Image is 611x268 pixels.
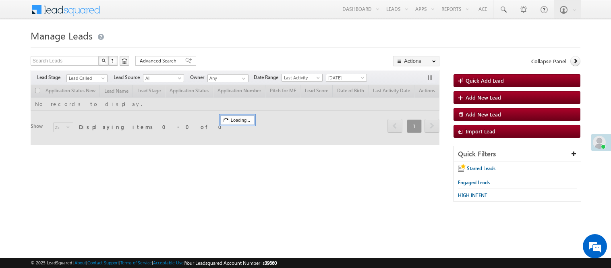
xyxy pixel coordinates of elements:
[31,259,277,267] span: © 2025 LeadSquared | | | | |
[120,260,152,265] a: Terms of Service
[67,75,105,82] span: Lead Called
[75,260,86,265] a: About
[454,146,581,162] div: Quick Filters
[140,57,179,64] span: Advanced Search
[265,260,277,266] span: 39660
[393,56,439,66] button: Actions
[326,74,367,82] a: [DATE]
[282,74,323,82] a: Last Activity
[326,74,365,81] span: [DATE]
[282,74,320,81] span: Last Activity
[466,77,504,84] span: Quick Add Lead
[153,260,184,265] a: Acceptable Use
[87,260,119,265] a: Contact Support
[143,74,184,82] a: All
[466,94,501,101] span: Add New Lead
[108,56,118,66] button: ?
[466,128,495,135] span: Import Lead
[207,74,249,82] input: Type to Search
[254,74,282,81] span: Date Range
[458,179,490,185] span: Engaged Leads
[458,192,487,198] span: HIGH INTENT
[531,58,566,65] span: Collapse Panel
[66,74,108,82] a: Lead Called
[190,74,207,81] span: Owner
[101,58,106,62] img: Search
[238,75,248,83] a: Show All Items
[37,74,66,81] span: Lead Stage
[466,111,501,118] span: Add New Lead
[31,29,93,42] span: Manage Leads
[185,260,277,266] span: Your Leadsquared Account Number is
[143,75,182,82] span: All
[220,115,255,125] div: Loading...
[467,165,495,171] span: Starred Leads
[111,57,115,64] span: ?
[114,74,143,81] span: Lead Source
